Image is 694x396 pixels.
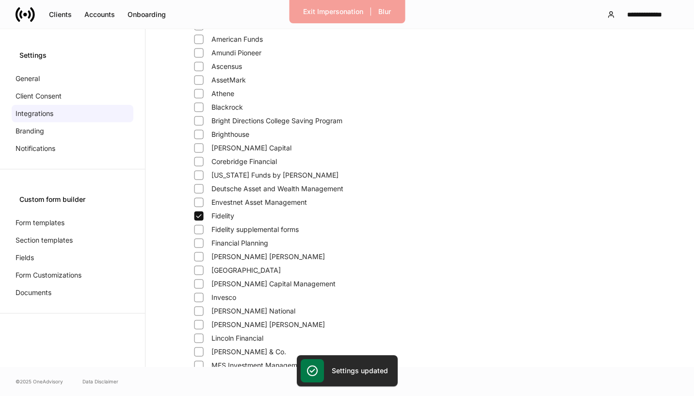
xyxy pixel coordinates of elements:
button: Exit Impersonation [297,4,370,19]
p: Notifications [16,144,55,153]
span: [PERSON_NAME] [PERSON_NAME] [211,320,325,330]
span: Amundi Pioneer [211,48,261,58]
p: Form Customizations [16,270,81,280]
div: Exit Impersonation [303,7,363,16]
p: Integrations [16,109,53,118]
span: [PERSON_NAME] Capital Management [211,279,336,289]
a: Client Consent [12,87,133,105]
p: Client Consent [16,91,62,101]
span: American Funds [211,34,263,44]
a: Notifications [12,140,133,157]
span: MFS Investment Management [211,361,307,370]
span: Financial Planning [211,238,268,248]
button: Onboarding [121,7,172,22]
button: Clients [43,7,78,22]
span: Ascensus [211,62,242,71]
p: Branding [16,126,44,136]
span: [US_STATE] Funds by [PERSON_NAME] [211,170,339,180]
a: Documents [12,284,133,301]
span: Corebridge Financial [211,157,277,166]
span: [GEOGRAPHIC_DATA] [211,265,281,275]
span: Fidelity supplemental forms [211,225,299,234]
span: Brighthouse [211,130,249,139]
span: [PERSON_NAME] National [211,306,295,316]
span: [PERSON_NAME] [PERSON_NAME] [211,252,325,262]
p: Documents [16,288,51,297]
button: Accounts [78,7,121,22]
span: Fidelity [211,211,234,221]
a: Fields [12,249,133,266]
div: Onboarding [128,10,166,19]
span: Blackrock [211,102,243,112]
span: Lincoln Financial [211,333,263,343]
h5: Settings updated [332,366,388,376]
p: Section templates [16,235,73,245]
p: Form templates [16,218,65,228]
div: Custom form builder [19,195,126,204]
a: Branding [12,122,133,140]
div: Blur [378,7,391,16]
div: Accounts [84,10,115,19]
span: Envestnet Asset Management [211,198,307,207]
button: Blur [372,4,397,19]
span: [PERSON_NAME] Capital [211,143,291,153]
span: © 2025 OneAdvisory [16,378,63,385]
a: General [12,70,133,87]
span: Athene [211,89,234,99]
a: Form Customizations [12,266,133,284]
div: Settings [19,50,126,60]
p: Fields [16,253,34,263]
a: Form templates [12,214,133,231]
span: Deutsche Asset and Wealth Management [211,184,343,194]
a: Data Disclaimer [82,378,118,385]
span: Bright Directions College Saving Program [211,116,342,126]
a: Integrations [12,105,133,122]
a: Section templates [12,231,133,249]
div: Clients [49,10,72,19]
span: AssetMark [211,75,246,85]
span: Invesco [211,293,236,302]
span: [PERSON_NAME] & Co. [211,347,286,357]
p: General [16,74,40,83]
